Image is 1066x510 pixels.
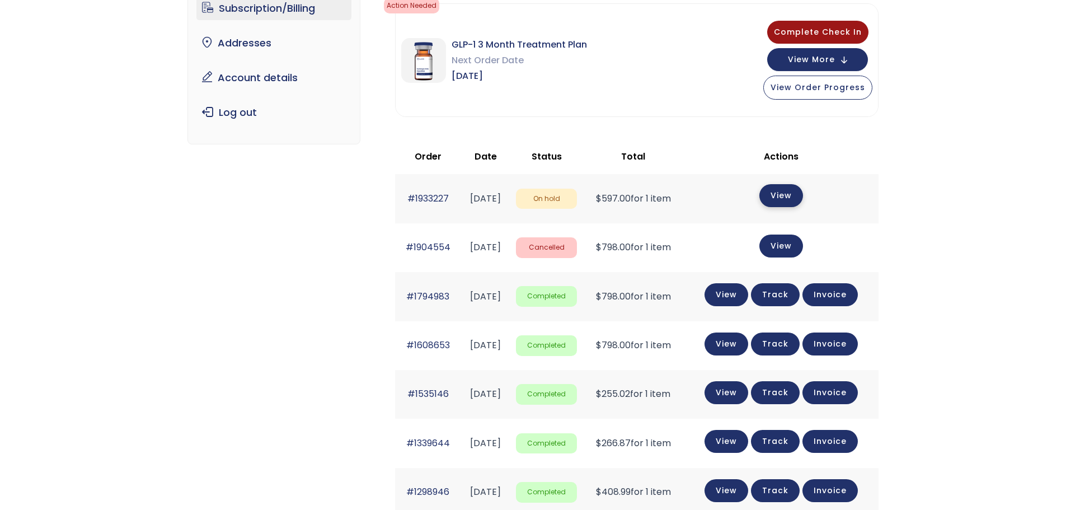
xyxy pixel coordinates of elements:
[596,290,631,303] span: 798.00
[705,479,748,502] a: View
[596,192,631,205] span: 597.00
[596,437,631,450] span: 266.87
[583,174,684,223] td: for 1 item
[470,485,501,498] time: [DATE]
[596,192,602,205] span: $
[705,333,748,355] a: View
[596,437,602,450] span: $
[401,38,446,83] img: GLP-1 3 Month Treatment Plan
[583,419,684,467] td: for 1 item
[583,321,684,370] td: for 1 item
[751,479,800,502] a: Track
[764,150,799,163] span: Actions
[470,241,501,254] time: [DATE]
[516,237,577,258] span: Cancelled
[596,485,602,498] span: $
[583,223,684,272] td: for 1 item
[516,286,577,307] span: Completed
[596,387,630,400] span: 255.02
[516,482,577,503] span: Completed
[802,283,858,306] a: Invoice
[196,66,351,90] a: Account details
[583,272,684,321] td: for 1 item
[802,430,858,453] a: Invoice
[196,101,351,124] a: Log out
[788,56,835,63] span: View More
[406,339,450,352] a: #1608653
[407,192,449,205] a: #1933227
[759,184,803,207] a: View
[596,241,602,254] span: $
[406,241,450,254] a: #1904554
[802,479,858,502] a: Invoice
[774,26,862,38] span: Complete Check In
[596,339,602,352] span: $
[705,430,748,453] a: View
[516,189,577,209] span: On hold
[470,192,501,205] time: [DATE]
[406,437,450,450] a: #1339644
[475,150,497,163] span: Date
[751,283,800,306] a: Track
[452,68,587,84] span: [DATE]
[767,21,868,44] button: Complete Check In
[802,381,858,404] a: Invoice
[751,381,800,404] a: Track
[196,31,351,55] a: Addresses
[621,150,645,163] span: Total
[452,53,587,68] span: Next Order Date
[415,150,442,163] span: Order
[705,381,748,404] a: View
[516,384,577,405] span: Completed
[759,235,803,258] a: View
[596,290,602,303] span: $
[751,333,800,355] a: Track
[470,387,501,400] time: [DATE]
[532,150,562,163] span: Status
[516,433,577,454] span: Completed
[406,290,449,303] a: #1794983
[767,48,868,71] button: View More
[596,387,602,400] span: $
[596,339,631,352] span: 798.00
[516,335,577,356] span: Completed
[751,430,800,453] a: Track
[470,339,501,352] time: [DATE]
[705,283,748,306] a: View
[596,241,631,254] span: 798.00
[596,485,631,498] span: 408.99
[406,485,449,498] a: #1298946
[771,82,865,93] span: View Order Progress
[470,437,501,450] time: [DATE]
[407,387,449,400] a: #1535146
[583,370,684,419] td: for 1 item
[470,290,501,303] time: [DATE]
[452,37,587,53] span: GLP-1 3 Month Treatment Plan
[763,76,872,100] button: View Order Progress
[802,333,858,355] a: Invoice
